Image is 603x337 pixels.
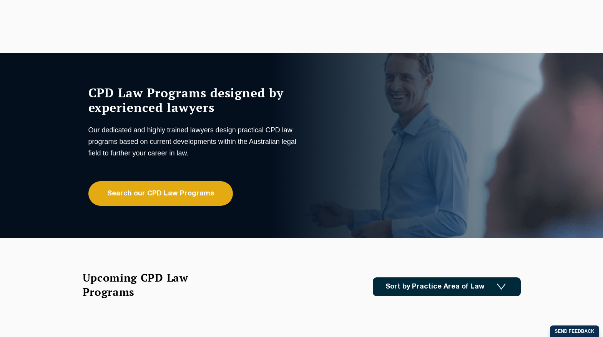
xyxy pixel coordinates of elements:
[373,277,521,296] a: Sort by Practice Area of Law
[83,270,208,299] h2: Upcoming CPD Law Programs
[497,284,506,290] img: Icon
[88,181,233,206] a: Search our CPD Law Programs
[88,124,300,159] p: Our dedicated and highly trained lawyers design practical CPD law programs based on current devel...
[88,85,300,115] h1: CPD Law Programs designed by experienced lawyers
